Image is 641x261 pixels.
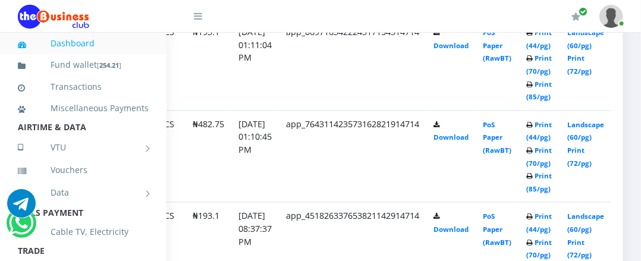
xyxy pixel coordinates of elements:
[433,133,469,142] a: Download
[186,111,231,203] td: ₦482.75
[231,111,279,203] td: [DATE] 01:10:45 PM
[18,30,149,57] a: Dashboard
[567,212,604,234] a: Landscape (60/pg)
[18,51,149,79] a: Fund wallet[254.21]
[579,7,587,16] span: Renew/Upgrade Subscription
[279,19,426,111] td: app_869716342224317154314714
[567,54,592,76] a: Print (72/pg)
[18,218,149,246] a: Cable TV, Electricity
[279,111,426,203] td: app_764311423573162821914714
[231,19,279,111] td: [DATE] 01:11:04 PM
[433,225,469,234] a: Download
[18,156,149,184] a: Vouchers
[526,146,552,168] a: Print (70/pg)
[483,29,511,63] a: PoS Paper (RawBT)
[526,238,552,260] a: Print (70/pg)
[18,73,149,100] a: Transactions
[571,12,580,21] i: Renew/Upgrade Subscription
[18,95,149,122] a: Miscellaneous Payments
[599,5,623,28] img: User
[9,218,33,237] a: Chat for support
[18,178,149,207] a: Data
[526,29,552,51] a: Print (44/pg)
[567,121,604,143] a: Landscape (60/pg)
[18,5,89,29] img: Logo
[526,172,552,194] a: Print (85/pg)
[526,212,552,234] a: Print (44/pg)
[99,61,119,70] b: 254.21
[526,121,552,143] a: Print (44/pg)
[526,54,552,76] a: Print (70/pg)
[433,42,469,51] a: Download
[18,133,149,162] a: VTU
[186,19,231,111] td: ₦193.1
[567,146,592,168] a: Print (72/pg)
[567,238,592,260] a: Print (72/pg)
[483,212,511,247] a: PoS Paper (RawBT)
[526,80,552,102] a: Print (85/pg)
[97,61,121,70] small: [ ]
[7,198,36,218] a: Chat for support
[483,121,511,155] a: PoS Paper (RawBT)
[567,29,604,51] a: Landscape (60/pg)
